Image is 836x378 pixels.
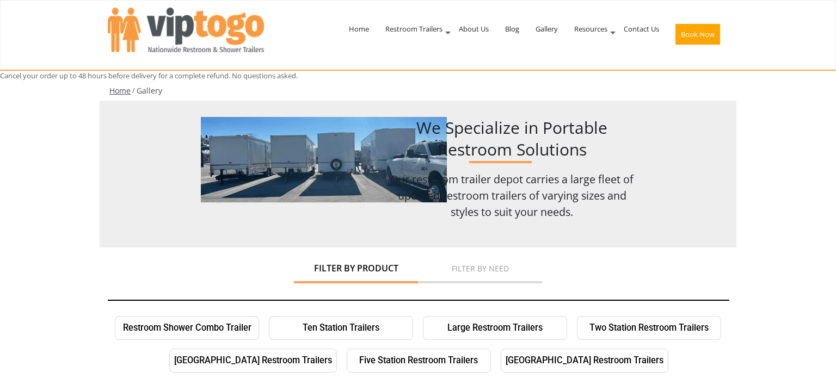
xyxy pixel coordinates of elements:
[109,85,131,96] a: Home
[389,171,635,220] p: Our restroom trailer depot carries a large fleet of updated restroom trailers of varying sizes an...
[201,117,447,203] img: trailer-images.png
[423,316,567,340] a: Large Restroom Trailers
[566,1,616,57] a: Resources
[341,1,377,57] a: Home
[108,85,728,96] ul: /
[347,349,491,373] a: Five Station Restroom Trailers
[527,1,566,57] a: Gallery
[616,1,667,57] a: Contact Us
[418,258,542,273] a: Filter by Need
[577,316,721,340] a: Two Station Restroom Trailers
[137,85,162,96] a: Gallery
[675,24,720,45] button: Book Now
[389,117,635,160] h1: We Specialize in Portable Restroom Solutions
[667,1,728,68] a: Book Now
[377,1,451,57] a: Restroom Trailers
[115,316,259,340] a: Restroom Shower Combo Trailer
[497,1,527,57] a: Blog
[169,349,337,373] a: [GEOGRAPHIC_DATA] Restroom Trailers
[294,258,418,273] a: Filter by Product
[269,316,413,340] a: Ten Station Trailers
[108,8,264,52] img: VIPTOGO
[501,349,668,373] a: [GEOGRAPHIC_DATA] Restroom Trailers
[451,1,497,57] a: About Us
